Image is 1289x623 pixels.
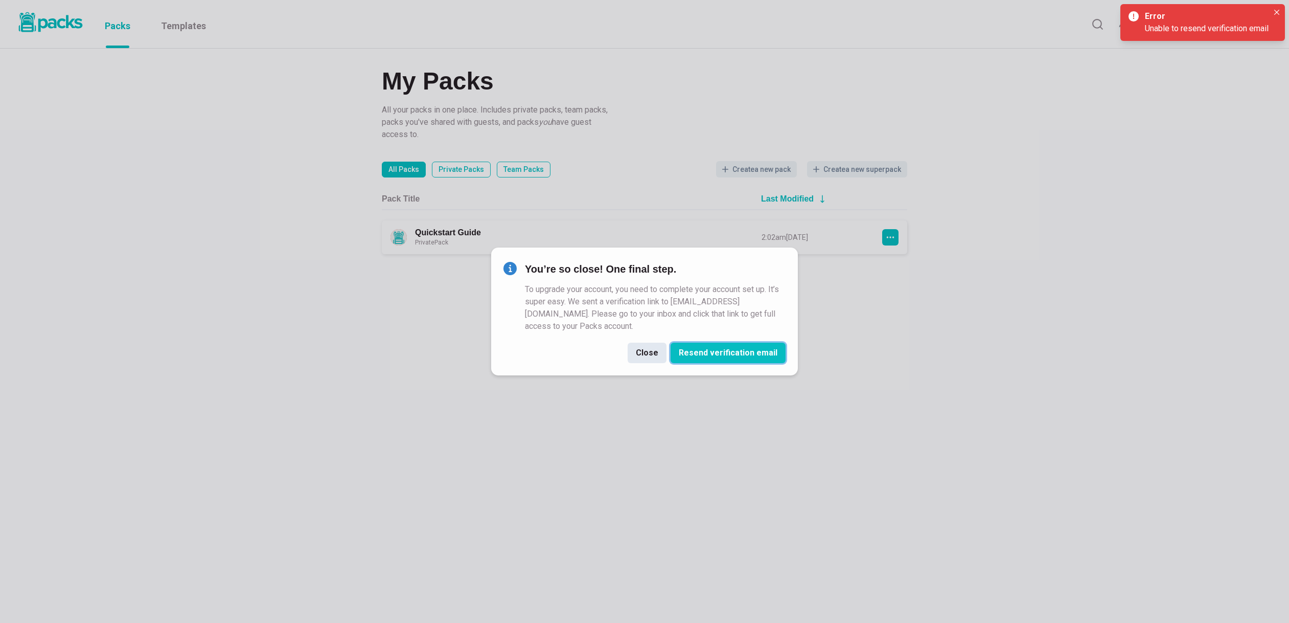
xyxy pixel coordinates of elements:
[525,283,786,332] p: To upgrade your account, you need to complete your account set up. It’s super easy. We sent a ver...
[628,343,666,363] button: Close
[671,343,786,363] button: Resend verification email
[1145,23,1269,35] div: Unable to resend verification email
[1271,6,1283,18] button: Close
[1145,10,1264,23] div: Error
[525,263,786,275] h2: You’re so close! One final step.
